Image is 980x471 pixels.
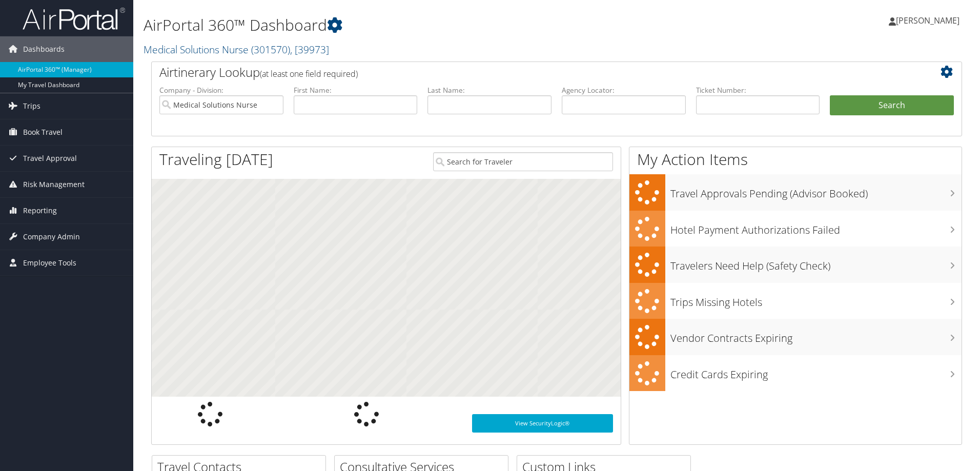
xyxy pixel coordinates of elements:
[696,85,820,95] label: Ticket Number:
[629,283,962,319] a: Trips Missing Hotels
[562,85,686,95] label: Agency Locator:
[670,181,962,201] h3: Travel Approvals Pending (Advisor Booked)
[251,43,290,56] span: ( 301570 )
[23,7,125,31] img: airportal-logo.png
[629,319,962,355] a: Vendor Contracts Expiring
[290,43,329,56] span: , [ 39973 ]
[23,119,63,145] span: Book Travel
[670,326,962,345] h3: Vendor Contracts Expiring
[144,43,329,56] a: Medical Solutions Nurse
[23,172,85,197] span: Risk Management
[294,85,418,95] label: First Name:
[260,68,358,79] span: (at least one field required)
[629,247,962,283] a: Travelers Need Help (Safety Check)
[159,85,283,95] label: Company - Division:
[629,174,962,211] a: Travel Approvals Pending (Advisor Booked)
[472,414,613,433] a: View SecurityLogic®
[889,5,970,36] a: [PERSON_NAME]
[629,211,962,247] a: Hotel Payment Authorizations Failed
[433,152,613,171] input: Search for Traveler
[23,146,77,171] span: Travel Approval
[23,250,76,276] span: Employee Tools
[670,362,962,382] h3: Credit Cards Expiring
[159,64,886,81] h2: Airtinerary Lookup
[427,85,552,95] label: Last Name:
[23,36,65,62] span: Dashboards
[830,95,954,116] button: Search
[629,149,962,170] h1: My Action Items
[629,355,962,392] a: Credit Cards Expiring
[23,93,40,119] span: Trips
[23,198,57,223] span: Reporting
[670,218,962,237] h3: Hotel Payment Authorizations Failed
[159,149,273,170] h1: Traveling [DATE]
[670,290,962,310] h3: Trips Missing Hotels
[670,254,962,273] h3: Travelers Need Help (Safety Check)
[896,15,959,26] span: [PERSON_NAME]
[144,14,695,36] h1: AirPortal 360™ Dashboard
[23,224,80,250] span: Company Admin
